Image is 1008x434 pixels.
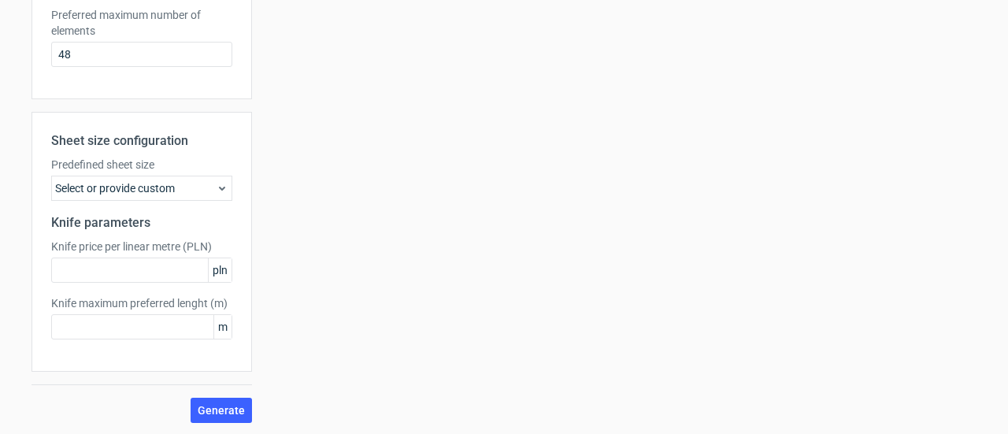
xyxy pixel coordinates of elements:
[51,239,232,254] label: Knife price per linear metre (PLN)
[51,213,232,232] h2: Knife parameters
[198,405,245,416] span: Generate
[51,176,232,201] div: Select or provide custom
[51,132,232,150] h2: Sheet size configuration
[191,398,252,423] button: Generate
[51,7,232,39] label: Preferred maximum number of elements
[51,157,232,172] label: Predefined sheet size
[208,258,232,282] span: pln
[213,315,232,339] span: m
[51,295,232,311] label: Knife maximum preferred lenght (m)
